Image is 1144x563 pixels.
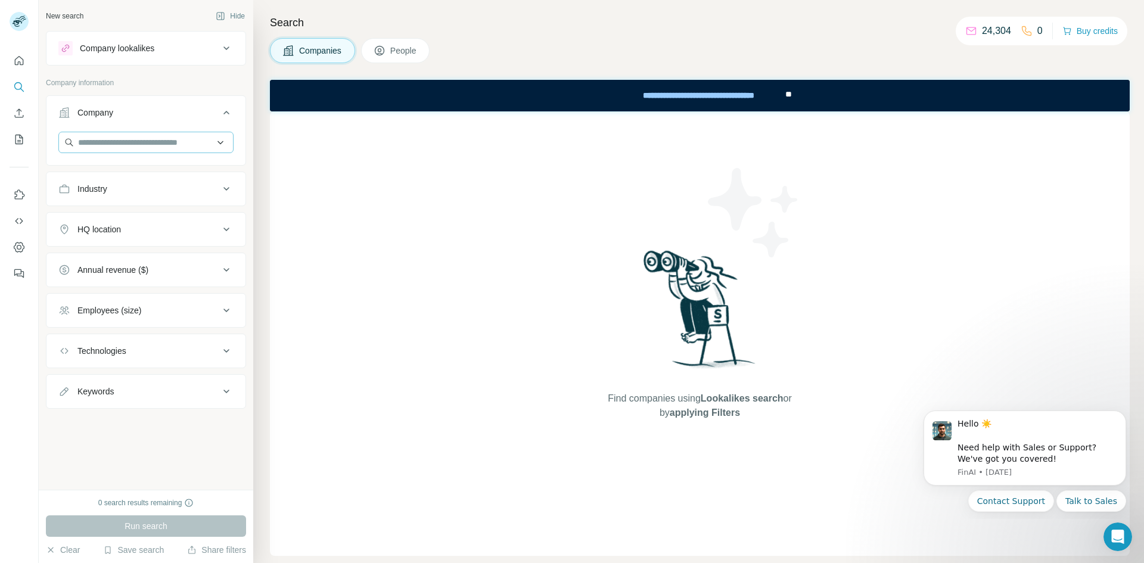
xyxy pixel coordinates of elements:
iframe: Banner [270,80,1130,111]
span: Find companies using or by [604,391,795,420]
button: Feedback [10,263,29,284]
div: Technologies [77,345,126,357]
button: Buy credits [1062,23,1118,39]
iframe: Intercom notifications message [906,400,1144,519]
iframe: Intercom live chat [1103,522,1132,551]
button: Enrich CSV [10,102,29,124]
div: Company [77,107,113,119]
span: Companies [299,45,343,57]
button: Dashboard [10,237,29,258]
button: Company lookalikes [46,34,245,63]
img: Surfe Illustration - Woman searching with binoculars [638,247,762,380]
span: People [390,45,418,57]
div: New search [46,11,83,21]
button: Employees (size) [46,296,245,325]
button: Save search [103,544,164,556]
div: Company lookalikes [80,42,154,54]
p: 24,304 [982,24,1011,38]
button: Hide [207,7,253,25]
button: Quick start [10,50,29,71]
button: Annual revenue ($) [46,256,245,284]
button: Industry [46,175,245,203]
div: Industry [77,183,107,195]
button: HQ location [46,215,245,244]
span: applying Filters [670,408,740,418]
img: Surfe Illustration - Stars [700,159,807,266]
button: Use Surfe on LinkedIn [10,184,29,206]
button: Search [10,76,29,98]
button: Keywords [46,377,245,406]
div: HQ location [77,223,121,235]
p: Company information [46,77,246,88]
button: Technologies [46,337,245,365]
button: My lists [10,129,29,150]
div: Keywords [77,385,114,397]
button: Share filters [187,544,246,556]
button: Company [46,98,245,132]
p: 0 [1037,24,1043,38]
h4: Search [270,14,1130,31]
button: Use Surfe API [10,210,29,232]
div: 0 search results remaining [98,497,194,508]
div: Annual revenue ($) [77,264,148,276]
span: Lookalikes search [701,393,784,403]
button: Clear [46,544,80,556]
div: Employees (size) [77,304,141,316]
